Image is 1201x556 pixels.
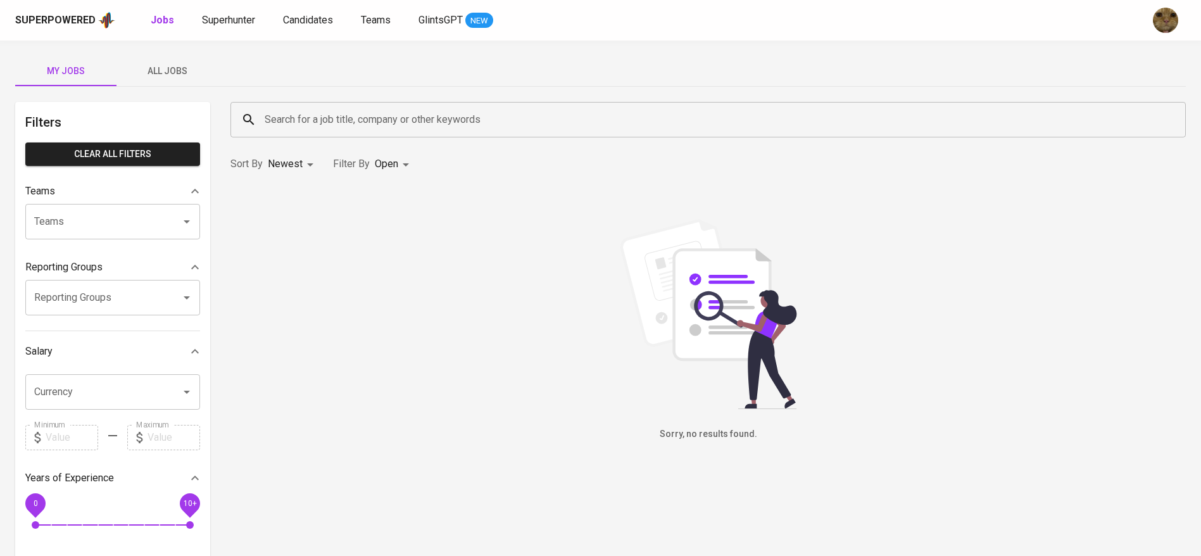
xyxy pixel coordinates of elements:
[183,498,196,507] span: 10+
[202,14,255,26] span: Superhunter
[25,339,200,364] div: Salary
[361,13,393,28] a: Teams
[15,13,96,28] div: Superpowered
[283,14,333,26] span: Candidates
[613,219,803,409] img: file_searching.svg
[98,11,115,30] img: app logo
[151,13,177,28] a: Jobs
[25,184,55,199] p: Teams
[375,153,413,176] div: Open
[361,14,391,26] span: Teams
[25,112,200,132] h6: Filters
[33,498,37,507] span: 0
[202,13,258,28] a: Superhunter
[333,156,370,172] p: Filter By
[418,14,463,26] span: GlintsGPT
[178,289,196,306] button: Open
[178,213,196,231] button: Open
[15,11,115,30] a: Superpoweredapp logo
[230,156,263,172] p: Sort By
[25,260,103,275] p: Reporting Groups
[1153,8,1178,33] img: ec6c0910-f960-4a00-a8f8-c5744e41279e.jpg
[178,383,196,401] button: Open
[465,15,493,27] span: NEW
[375,158,398,170] span: Open
[35,146,190,162] span: Clear All filters
[25,255,200,280] div: Reporting Groups
[283,13,336,28] a: Candidates
[46,425,98,450] input: Value
[25,142,200,166] button: Clear All filters
[151,14,174,26] b: Jobs
[124,63,210,79] span: All Jobs
[23,63,109,79] span: My Jobs
[418,13,493,28] a: GlintsGPT NEW
[25,179,200,204] div: Teams
[25,471,114,486] p: Years of Experience
[230,427,1186,441] h6: Sorry, no results found.
[25,344,53,359] p: Salary
[148,425,200,450] input: Value
[25,465,200,491] div: Years of Experience
[268,153,318,176] div: Newest
[268,156,303,172] p: Newest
